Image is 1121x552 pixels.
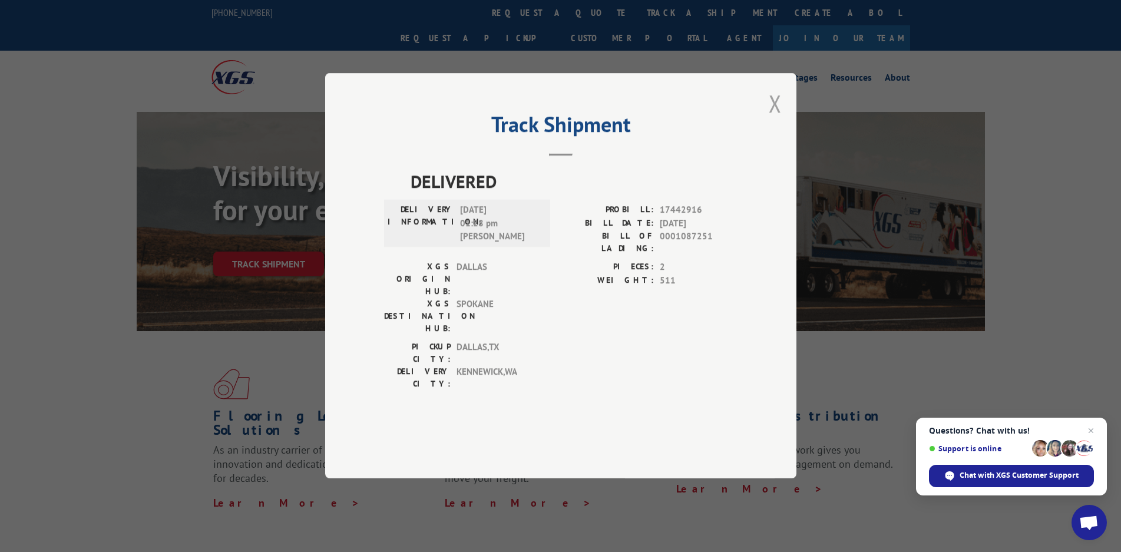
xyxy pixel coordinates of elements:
span: 17442916 [660,204,738,217]
span: [DATE] [660,217,738,230]
label: DELIVERY CITY: [384,366,451,391]
span: 511 [660,274,738,287]
label: PIECES: [561,261,654,275]
span: SPOKANE [457,298,536,335]
label: XGS ORIGIN HUB: [384,261,451,298]
span: [DATE] 01:28 pm [PERSON_NAME] [460,204,540,244]
span: Chat with XGS Customer Support [960,470,1079,481]
span: 0001087251 [660,230,738,255]
label: DELIVERY INFORMATION: [388,204,454,244]
label: XGS DESTINATION HUB: [384,298,451,335]
h2: Track Shipment [384,116,738,138]
span: DALLAS [457,261,536,298]
span: KENNEWICK , WA [457,366,536,391]
span: Support is online [929,444,1028,453]
span: Close chat [1084,424,1098,438]
span: Questions? Chat with us! [929,426,1094,435]
button: Close modal [769,88,782,119]
label: PROBILL: [561,204,654,217]
div: Chat with XGS Customer Support [929,465,1094,487]
label: BILL OF LADING: [561,230,654,255]
div: Open chat [1072,505,1107,540]
span: 2 [660,261,738,275]
label: BILL DATE: [561,217,654,230]
label: PICKUP CITY: [384,341,451,366]
label: WEIGHT: [561,274,654,287]
span: DELIVERED [411,168,738,195]
span: DALLAS , TX [457,341,536,366]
